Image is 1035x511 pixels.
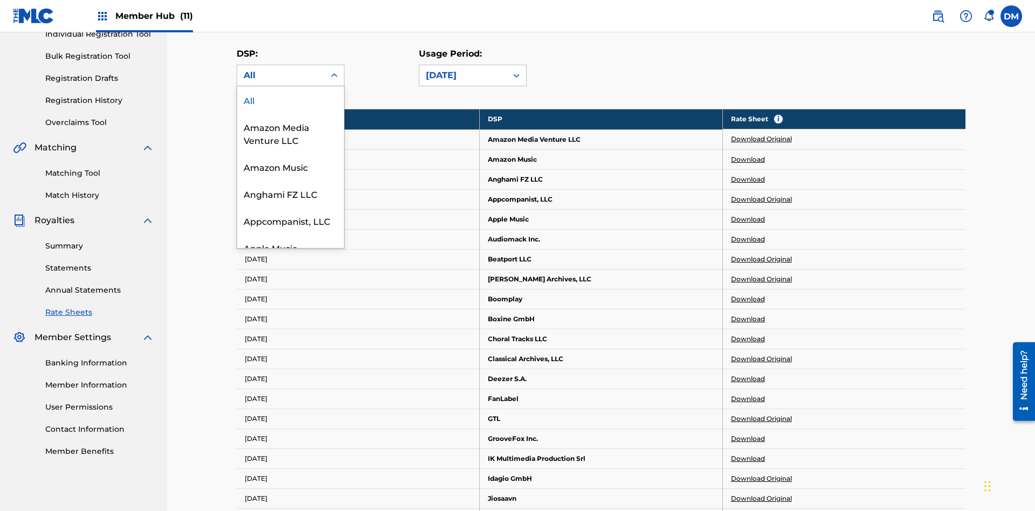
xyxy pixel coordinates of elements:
[960,10,972,23] img: help
[480,488,723,508] td: Jiosaavn
[244,69,318,82] div: All
[731,134,792,144] a: Download Original
[731,254,792,264] a: Download Original
[480,249,723,269] td: Beatport LLC
[731,394,765,404] a: Download
[13,141,26,154] img: Matching
[237,189,480,209] td: [DATE]
[45,29,154,40] a: Individual Registration Tool
[237,349,480,369] td: [DATE]
[774,115,783,123] span: i
[731,354,792,364] a: Download Original
[419,49,482,59] label: Usage Period:
[480,349,723,369] td: Classical Archives, LLC
[480,369,723,389] td: Deezer S.A.
[237,180,344,207] div: Anghami FZ LLC
[927,5,949,27] a: Public Search
[480,309,723,329] td: Boxine GmbH
[237,289,480,309] td: [DATE]
[480,289,723,309] td: Boomplay
[237,269,480,289] td: [DATE]
[45,446,154,457] a: Member Benefits
[115,10,193,22] span: Member Hub
[480,429,723,448] td: GrooveFox Inc.
[237,229,480,249] td: [DATE]
[731,474,792,484] a: Download Original
[237,149,480,169] td: [DATE]
[45,307,154,318] a: Rate Sheets
[480,189,723,209] td: Appcompanist, LLC
[731,294,765,304] a: Download
[931,10,944,23] img: search
[141,141,154,154] img: expand
[731,374,765,384] a: Download
[983,11,994,22] div: Notifications
[731,274,792,284] a: Download Original
[45,285,154,296] a: Annual Statements
[237,86,344,113] div: All
[45,168,154,179] a: Matching Tool
[13,331,26,344] img: Member Settings
[984,470,991,502] div: Drag
[237,389,480,409] td: [DATE]
[480,409,723,429] td: GTL
[237,234,344,261] div: Apple Music
[34,331,111,344] span: Member Settings
[45,263,154,274] a: Statements
[731,234,765,244] a: Download
[237,409,480,429] td: [DATE]
[480,269,723,289] td: [PERSON_NAME] Archives, LLC
[237,488,480,508] td: [DATE]
[45,51,154,62] a: Bulk Registration Tool
[731,314,765,324] a: Download
[237,109,480,129] th: Usage Period
[1005,338,1035,426] iframe: Resource Center
[480,448,723,468] td: IK Multimedia Production Srl
[45,402,154,413] a: User Permissions
[723,109,965,129] th: Rate Sheet
[96,10,109,23] img: Top Rightsholders
[45,357,154,369] a: Banking Information
[955,5,977,27] div: Help
[480,329,723,349] td: Choral Tracks LLC
[141,331,154,344] img: expand
[45,73,154,84] a: Registration Drafts
[45,240,154,252] a: Summary
[1000,5,1022,27] div: User Menu
[480,109,723,129] th: DSP
[237,153,344,180] div: Amazon Music
[731,334,765,344] a: Download
[237,49,258,59] label: DSP:
[237,429,480,448] td: [DATE]
[13,8,54,24] img: MLC Logo
[426,69,500,82] div: [DATE]
[480,389,723,409] td: FanLabel
[237,207,344,234] div: Appcompanist, LLC
[480,149,723,169] td: Amazon Music
[237,169,480,189] td: [DATE]
[45,379,154,391] a: Member Information
[45,424,154,435] a: Contact Information
[237,129,480,149] td: [DATE]
[731,434,765,444] a: Download
[237,309,480,329] td: [DATE]
[981,459,1035,511] div: Chat Widget
[480,169,723,189] td: Anghami FZ LLC
[45,190,154,201] a: Match History
[731,195,792,204] a: Download Original
[237,369,480,389] td: [DATE]
[45,95,154,106] a: Registration History
[45,117,154,128] a: Overclaims Tool
[34,141,77,154] span: Matching
[731,414,792,424] a: Download Original
[731,215,765,224] a: Download
[237,448,480,468] td: [DATE]
[237,468,480,488] td: [DATE]
[34,214,74,227] span: Royalties
[13,214,26,227] img: Royalties
[480,209,723,229] td: Apple Music
[731,155,765,164] a: Download
[237,209,480,229] td: [DATE]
